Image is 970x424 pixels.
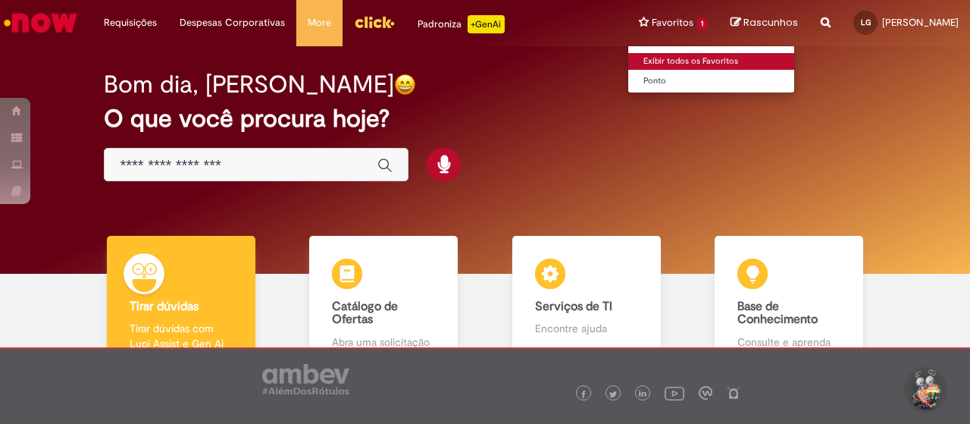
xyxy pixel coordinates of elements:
b: Catálogo de Ofertas [332,299,398,328]
span: Rascunhos [743,15,798,30]
b: Tirar dúvidas [130,299,199,314]
a: Tirar dúvidas Tirar dúvidas com Lupi Assist e Gen Ai [80,236,283,367]
p: Consulte e aprenda [737,334,840,350]
a: Serviços de TI Encontre ajuda [485,236,688,367]
img: happy-face.png [394,74,416,96]
img: logo_footer_ambev_rotulo_gray.png [262,364,349,394]
b: Serviços de TI [535,299,612,314]
a: Base de Conhecimento Consulte e aprenda [688,236,891,367]
span: 1 [696,17,708,30]
p: Abra uma solicitação [332,334,435,350]
img: click_logo_yellow_360x200.png [354,11,395,33]
a: Exibir todos os Favoritos [628,53,795,70]
h2: Bom dia, [PERSON_NAME] [104,71,394,98]
img: logo_footer_workplace.png [699,386,712,400]
h2: O que você procura hoje? [104,105,865,132]
p: Tirar dúvidas com Lupi Assist e Gen Ai [130,321,233,351]
img: logo_footer_youtube.png [665,383,684,403]
span: Requisições [104,15,157,30]
span: [PERSON_NAME] [882,16,959,29]
ul: Favoritos [627,46,795,93]
img: logo_footer_twitter.png [609,391,617,398]
div: Padroniza [418,15,505,33]
button: Iniciar Conversa de Suporte [902,367,947,413]
a: Ponto [628,73,795,90]
span: More [308,15,331,30]
img: logo_footer_facebook.png [580,391,587,398]
b: Base de Conhecimento [737,299,818,328]
span: Favoritos [652,15,693,30]
img: logo_footer_linkedin.png [639,390,646,399]
img: ServiceNow [2,8,80,38]
a: Rascunhos [731,16,798,30]
p: Encontre ajuda [535,321,638,336]
span: LG [861,17,871,27]
span: Despesas Corporativas [180,15,285,30]
img: logo_footer_naosei.png [727,386,740,400]
p: +GenAi [468,15,505,33]
a: Catálogo de Ofertas Abra uma solicitação [283,236,486,367]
